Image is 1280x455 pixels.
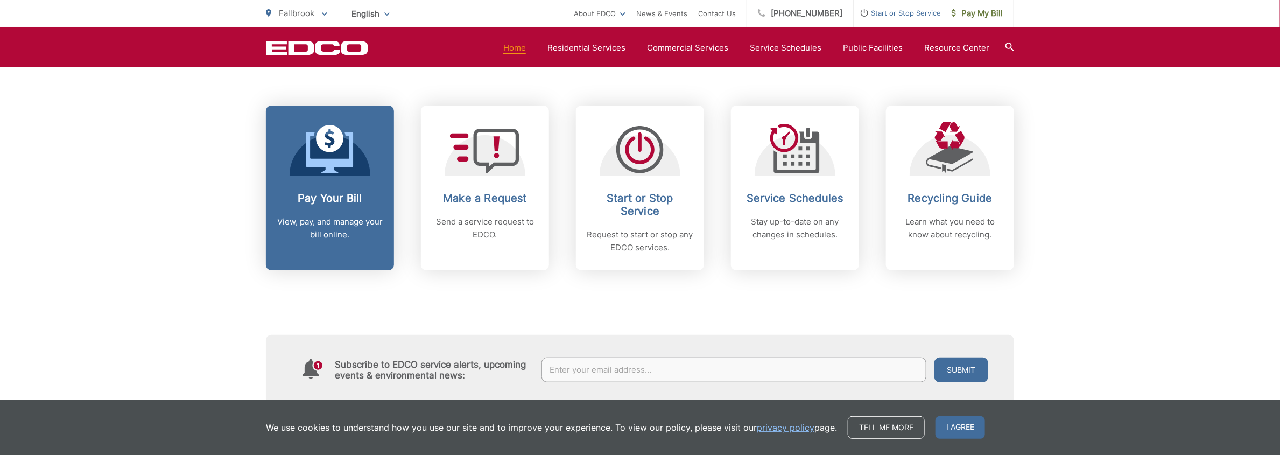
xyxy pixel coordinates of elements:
p: Send a service request to EDCO. [432,215,538,241]
span: Pay My Bill [952,7,1003,20]
a: privacy policy [757,421,814,434]
a: Recycling Guide Learn what you need to know about recycling. [886,106,1014,270]
a: Pay Your Bill View, pay, and manage your bill online. [266,106,394,270]
h2: Recycling Guide [897,192,1003,205]
p: We use cookies to understand how you use our site and to improve your experience. To view our pol... [266,421,837,434]
a: Tell me more [848,416,925,439]
h2: Make a Request [432,192,538,205]
a: Residential Services [547,41,625,54]
span: English [343,4,398,23]
a: EDCD logo. Return to the homepage. [266,40,368,55]
input: Enter your email address... [541,358,927,382]
a: Service Schedules [750,41,821,54]
a: Home [503,41,526,54]
a: About EDCO [574,7,625,20]
p: Stay up-to-date on any changes in schedules. [742,215,848,241]
span: I agree [936,416,985,439]
p: Learn what you need to know about recycling. [897,215,1003,241]
h2: Start or Stop Service [587,192,693,218]
a: News & Events [636,7,687,20]
a: Service Schedules Stay up-to-date on any changes in schedules. [731,106,859,270]
h2: Pay Your Bill [277,192,383,205]
a: Commercial Services [647,41,728,54]
a: Make a Request Send a service request to EDCO. [421,106,549,270]
span: Fallbrook [279,8,314,18]
a: Contact Us [698,7,736,20]
a: Public Facilities [843,41,903,54]
h4: Subscribe to EDCO service alerts, upcoming events & environmental news: [335,359,531,381]
p: Request to start or stop any EDCO services. [587,228,693,254]
button: Submit [934,358,988,382]
p: View, pay, and manage your bill online. [277,215,383,241]
h2: Service Schedules [742,192,848,205]
a: Resource Center [924,41,989,54]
